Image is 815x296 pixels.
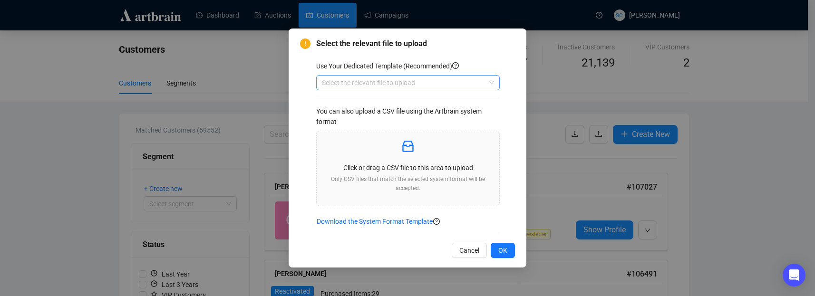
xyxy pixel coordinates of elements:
[324,175,492,193] p: Only CSV files that match the selected system format will be accepted.
[316,106,500,127] div: You can also upload a CSV file using the Artbrain system format
[316,38,515,49] span: Select the relevant file to upload
[452,243,487,258] button: Cancel
[433,218,440,225] span: question-circle
[324,162,492,173] p: Click or drag a CSV file to this area to upload
[316,61,500,71] div: Use Your Dedicated Template (Recommended)
[459,245,479,256] span: Cancel
[400,139,416,154] span: inbox
[491,243,515,258] button: OK
[498,245,507,256] span: OK
[452,62,459,69] span: question-circle
[316,214,433,229] button: Download the System Format Template
[317,131,499,206] span: inboxClick or drag a CSV file to this area to uploadOnly CSV files that match the selected system...
[783,264,805,286] div: Open Intercom Messenger
[300,38,310,49] span: exclamation-circle
[317,216,433,227] span: Download the System Format Template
